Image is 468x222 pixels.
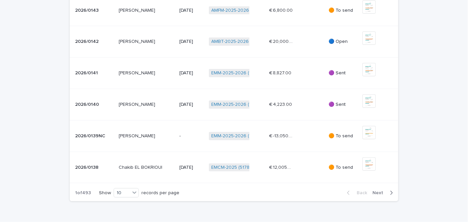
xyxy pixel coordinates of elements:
p: € 6,800.00 [269,6,294,13]
p: 🟣 Sent [329,70,357,76]
a: EMM-2025-2026 (51125) [212,70,262,76]
p: 2026/0141 [75,69,99,76]
a: EMM-2025-2026 (51125) [212,133,262,139]
a: EMM-2025-2026 (51125) [212,102,262,107]
a: AMFM-2025-2026 (56325) [212,8,267,13]
button: Next [370,190,398,196]
p: [PERSON_NAME] [119,6,157,13]
p: Matthias VAN DEN EYNDE [119,132,157,139]
p: 🔵 Open [329,39,357,45]
p: € -13,050.00 [269,132,294,139]
p: [DATE] [179,165,203,170]
p: € 4,223.00 [269,100,293,107]
p: records per page [141,190,179,196]
p: € 8,827.00 [269,69,293,76]
button: Back [342,190,370,196]
tr: 2026/01422026/0142 [PERSON_NAME][PERSON_NAME] [DATE]AMBT-2025-2026 (57235) € 20,000.00€ 20,000.00... [70,26,398,58]
p: € 12,005.00 [269,163,294,170]
p: 2026/0143 [75,6,100,13]
p: - [179,133,203,139]
p: [DATE] [179,39,203,45]
p: Chakib EL BOKRIOUI [119,163,164,170]
tr: 2026/01402026/0140 [PERSON_NAME][PERSON_NAME] [DATE]EMM-2025-2026 (51125) € 4,223.00€ 4,223.00 🟣 ... [70,89,398,120]
p: [DATE] [179,8,203,13]
p: Matthias VAN DEN EYNDE [119,69,157,76]
tr: 2026/01412026/0141 [PERSON_NAME][PERSON_NAME] [DATE]EMM-2025-2026 (51125) € 8,827.00€ 8,827.00 🟣 ... [70,58,398,89]
a: EMCM-2025 (51784) [212,165,254,170]
p: 🟠 To send [329,8,357,13]
p: € 20,000.00 [269,38,294,45]
p: 🟠 To send [329,165,357,170]
p: Matthias VAN DEN EYNDE [119,100,157,107]
p: 2026/0139NC [75,132,107,139]
tr: 2026/0139NC2026/0139NC [PERSON_NAME][PERSON_NAME] -EMM-2025-2026 (51125) € -13,050.00€ -13,050.00... [70,120,398,152]
a: AMBT-2025-2026 (57235) [212,39,267,45]
p: 🟠 To send [329,133,357,139]
p: 2026/0140 [75,100,100,107]
p: 🟣 Sent [329,102,357,107]
p: [DATE] [179,102,203,107]
p: [PERSON_NAME] [119,38,157,45]
p: [DATE] [179,70,203,76]
p: 2026/0142 [75,38,100,45]
p: Show [99,190,111,196]
span: Back [353,191,367,195]
p: 2026/0138 [75,163,100,170]
tr: 2026/01382026/0138 Chakib EL BOKRIOUIChakib EL BOKRIOUI [DATE]EMCM-2025 (51784) € 12,005.00€ 12,0... [70,152,398,183]
p: 1 of 493 [70,185,96,201]
div: 10 [114,190,130,197]
span: Next [372,191,387,195]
